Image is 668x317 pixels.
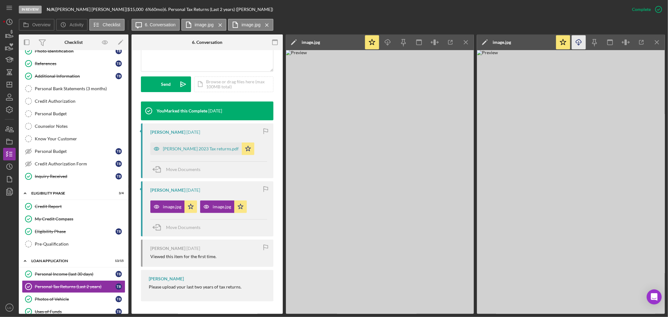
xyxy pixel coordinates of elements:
[22,107,125,120] a: Personal Budget
[22,238,125,250] a: Pre-Qualification
[35,229,116,234] div: Eligibility Phase
[47,7,54,12] b: N/A
[32,22,50,27] label: Overview
[181,19,227,31] button: image.jpg
[228,19,273,31] button: image.jpg
[127,7,143,12] span: $15,000
[163,7,273,12] div: | 6. Personal Tax Returns (Last 2 years) ([PERSON_NAME])
[35,297,116,302] div: Photos of Vehicle
[493,40,511,45] div: image.jpg
[632,3,651,16] div: Complete
[31,259,108,263] div: Loan Application
[150,162,207,177] button: Move Documents
[89,19,125,31] button: Checklist
[213,204,231,209] div: image.jpg
[163,146,239,151] div: [PERSON_NAME] 2023 Tax returns.pdf
[35,111,125,116] div: Personal Budget
[150,254,216,259] div: Viewed this item for the first time.
[35,204,125,209] div: Credit Report
[186,188,200,193] time: 2025-09-10 20:13
[157,108,207,113] div: You Marked this Complete
[150,143,254,155] button: [PERSON_NAME] 2023 Tax returns.pdf
[22,120,125,133] a: Counselor Notes
[150,188,185,193] div: [PERSON_NAME]
[22,170,125,183] a: Inquiry ReceivedTB
[626,3,665,16] button: Complete
[65,40,83,45] div: Checklist
[477,50,665,314] img: Preview
[116,161,122,167] div: T B
[116,228,122,235] div: T B
[163,204,181,209] div: image.jpg
[35,284,116,289] div: Personal Tax Returns (Last 2 years)
[22,57,125,70] a: ReferencesTB
[22,268,125,280] a: Personal Income (last 30 days)TB
[22,293,125,305] a: Photos of VehicleTB
[35,216,125,221] div: My Credit Compass
[150,200,197,213] button: image.jpg
[22,82,125,95] a: Personal Bank Statements (3 months)
[141,76,191,92] button: Send
[35,161,116,166] div: Credit Authorization Form
[166,167,200,172] span: Move Documents
[112,259,124,263] div: 13 / 15
[166,225,200,230] span: Move Documents
[31,191,108,195] div: Eligibility Phase
[145,7,151,12] div: 6 %
[186,246,200,251] time: 2025-09-10 18:57
[132,19,180,31] button: 6. Conversation
[35,174,116,179] div: Inquiry Received
[56,19,87,31] button: Activity
[149,284,241,289] div: Please upload your last two years of tax returns.
[103,22,121,27] label: Checklist
[116,283,122,290] div: T B
[35,74,116,79] div: Additional Information
[116,296,122,302] div: T B
[145,22,176,27] label: 6. Conversation
[647,289,662,304] div: Open Intercom Messenger
[22,145,125,158] a: Personal BudgetTB
[22,133,125,145] a: Know Your Customer
[35,86,125,91] div: Personal Bank Statements (3 months)
[241,22,261,27] label: image.jpg
[35,61,116,66] div: References
[22,70,125,82] a: Additional InformationTB
[150,220,207,235] button: Move Documents
[22,95,125,107] a: Credit Authorization
[116,48,122,54] div: T B
[35,124,125,129] div: Counselor Notes
[200,200,247,213] button: image.jpg
[116,73,122,79] div: T B
[116,60,122,67] div: T B
[302,40,320,45] div: image.jpg
[35,309,116,314] div: Uses of Funds
[186,130,200,135] time: 2025-09-12 18:03
[22,280,125,293] a: Personal Tax Returns (Last 2 years)TB
[116,309,122,315] div: T B
[195,22,214,27] label: image.jpg
[192,40,222,45] div: 6. Conversation
[19,6,42,13] div: In Review
[116,173,122,179] div: T B
[19,19,54,31] button: Overview
[208,108,222,113] time: 2025-09-12 21:24
[70,22,83,27] label: Activity
[22,200,125,213] a: Credit Report
[151,7,163,12] div: 60 mo
[286,50,474,314] img: Preview
[56,7,127,12] div: [PERSON_NAME] [PERSON_NAME] |
[161,76,171,92] div: Send
[35,49,116,54] div: Photo Identification
[116,271,122,277] div: T B
[22,45,125,57] a: Photo IdentificationTB
[35,99,125,104] div: Credit Authorization
[149,276,184,281] div: [PERSON_NAME]
[35,272,116,277] div: Personal Income (last 30 days)
[35,136,125,141] div: Know Your Customer
[150,130,185,135] div: [PERSON_NAME]
[35,149,116,154] div: Personal Budget
[22,158,125,170] a: Credit Authorization FormTB
[112,191,124,195] div: 3 / 4
[8,306,12,309] text: LG
[22,225,125,238] a: Eligibility PhaseTB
